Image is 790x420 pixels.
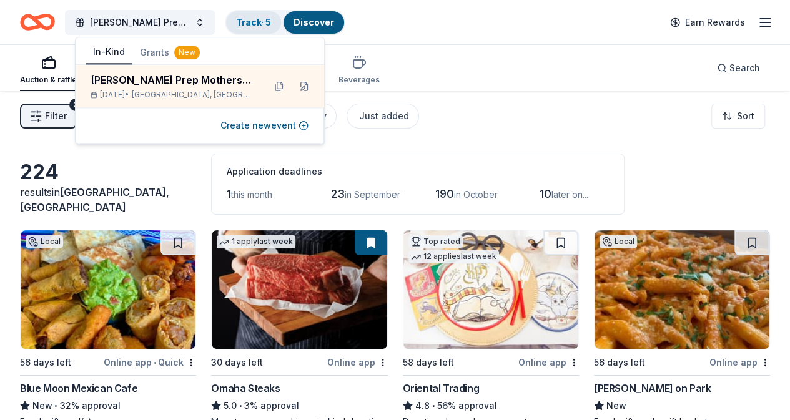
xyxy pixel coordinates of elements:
[212,230,387,349] img: Image for Omaha Steaks
[20,7,55,37] a: Home
[403,355,454,370] div: 58 days left
[225,10,345,35] button: Track· 5Discover
[91,90,254,100] div: [DATE] •
[54,401,57,411] span: •
[65,10,215,35] button: [PERSON_NAME] Prep Mothers' Guild Fashion Show
[227,164,609,179] div: Application deadlines
[711,104,765,129] button: Sort
[20,185,196,215] div: results
[132,90,254,100] span: [GEOGRAPHIC_DATA], [GEOGRAPHIC_DATA]
[408,235,463,248] div: Top rated
[663,11,753,34] a: Earn Rewards
[217,235,295,248] div: 1 apply last week
[21,230,195,349] img: Image for Blue Moon Mexican Cafe
[224,398,237,413] span: 5.0
[729,61,760,76] span: Search
[595,230,769,349] img: Image for Matera’s on Park
[432,401,435,411] span: •
[20,398,196,413] div: 32% approval
[294,17,334,27] a: Discover
[104,354,196,370] div: Online app Quick
[408,250,499,263] div: 12 applies last week
[737,109,754,124] span: Sort
[236,17,271,27] a: Track· 5
[91,72,254,87] div: [PERSON_NAME] Prep Mothers' Guild Fashion Show
[518,354,579,370] div: Online app
[594,381,711,396] div: [PERSON_NAME] on Park
[707,56,770,81] button: Search
[227,187,231,200] span: 1
[239,401,242,411] span: •
[600,235,637,248] div: Local
[551,189,588,200] span: later on...
[403,398,579,413] div: 56% approval
[403,230,578,349] img: Image for Oriental Trading
[86,41,132,64] button: In-Kind
[211,355,263,370] div: 30 days left
[345,189,400,200] span: in September
[154,358,156,368] span: •
[132,41,207,64] button: Grants
[403,381,480,396] div: Oriental Trading
[220,118,309,133] button: Create newevent
[231,189,272,200] span: this month
[338,50,380,91] button: Beverages
[327,354,388,370] div: Online app
[359,109,409,124] div: Just added
[338,75,380,85] div: Beverages
[594,355,645,370] div: 56 days left
[20,355,71,370] div: 56 days left
[32,398,52,413] span: New
[606,398,626,413] span: New
[540,187,551,200] span: 10
[20,186,169,213] span: [GEOGRAPHIC_DATA], [GEOGRAPHIC_DATA]
[347,104,419,129] button: Just added
[435,187,454,200] span: 190
[709,354,770,370] div: Online app
[26,235,63,248] div: Local
[20,75,77,85] div: Auction & raffle
[415,398,430,413] span: 4.8
[90,15,190,30] span: [PERSON_NAME] Prep Mothers' Guild Fashion Show
[20,381,137,396] div: Blue Moon Mexican Cafe
[45,109,67,124] span: Filter
[454,189,498,200] span: in October
[20,186,169,213] span: in
[69,99,82,111] div: 2
[211,381,280,396] div: Omaha Steaks
[20,50,77,91] button: Auction & raffle
[331,187,345,200] span: 23
[20,104,77,129] button: Filter2
[20,160,196,185] div: 224
[211,398,387,413] div: 3% approval
[174,46,200,59] div: New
